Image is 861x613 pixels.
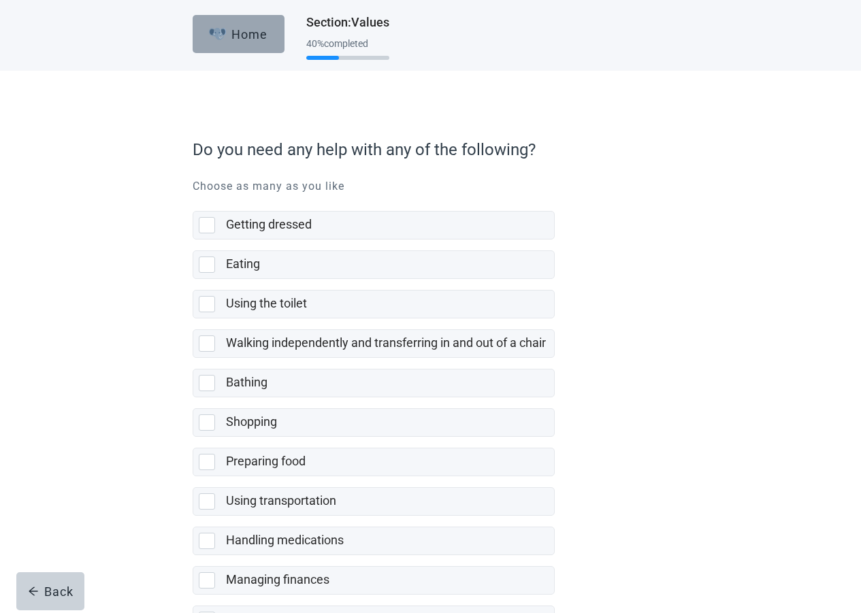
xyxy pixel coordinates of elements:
[226,296,307,310] label: Using the toilet
[209,28,226,40] img: Elephant
[226,335,546,350] label: Walking independently and transferring in and out of a chair
[193,137,662,162] label: Do you need any help with any of the following?
[193,15,285,53] button: ElephantHome
[306,38,389,49] div: 40 % completed
[226,493,336,508] label: Using transportation
[193,566,555,595] div: Managing finances, checkbox, not selected
[193,250,555,279] div: Eating, checkbox, not selected
[193,408,555,437] div: Shopping, checkbox, not selected
[226,256,260,271] label: Eating
[193,369,555,397] div: Bathing, checkbox, not selected
[16,572,84,610] button: arrow-leftBack
[193,211,555,239] div: Getting dressed, checkbox, not selected
[28,584,74,598] div: Back
[193,527,555,555] div: Handling medications, checkbox, not selected
[193,448,555,476] div: Preparing food, checkbox, not selected
[193,178,669,195] p: Choose as many as you like
[193,329,555,358] div: Walking independently and transferring in and out of a chair, checkbox, not selected
[226,375,267,389] label: Bathing
[193,290,555,318] div: Using the toilet, checkbox, not selected
[306,33,389,66] div: Progress section
[226,414,277,429] label: Shopping
[306,13,389,32] h1: Section : Values
[226,454,306,468] label: Preparing food
[226,217,312,231] label: Getting dressed
[28,586,39,597] span: arrow-left
[226,572,329,586] label: Managing finances
[193,487,555,516] div: Using transportation, checkbox, not selected
[209,27,267,41] div: Home
[226,533,344,547] label: Handling medications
